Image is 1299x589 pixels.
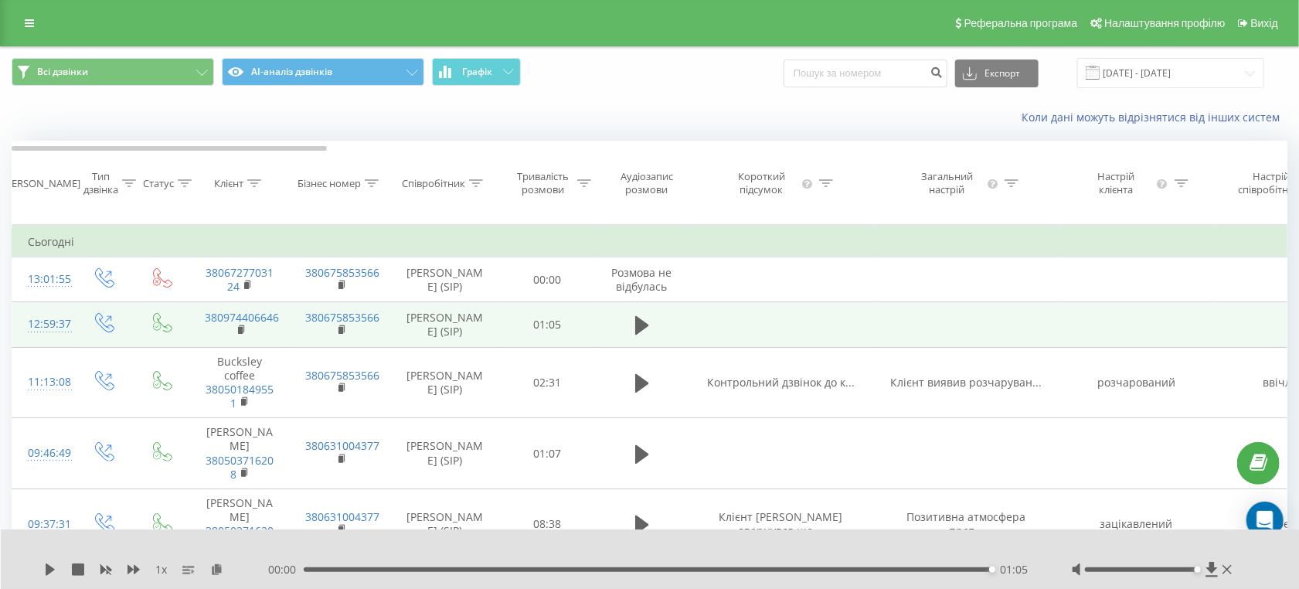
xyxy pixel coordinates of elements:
span: 1 x [155,562,167,577]
div: Співробітник [402,177,465,190]
td: зацікавлений [1059,489,1214,560]
div: Аудіозапис розмови [609,170,684,196]
a: 380503716208 [206,453,274,482]
span: Клієнт виявив розчаруван... [891,375,1042,390]
a: 380974406646 [206,310,280,325]
div: 13:01:55 [28,264,59,294]
div: [PERSON_NAME] [2,177,80,190]
span: 01:05 [1000,562,1028,577]
a: 380675853566 [306,368,380,383]
td: 01:05 [499,302,596,347]
td: Bucksley coffee [190,347,291,418]
td: 01:07 [499,418,596,489]
td: [PERSON_NAME] (SIP) [391,489,499,560]
span: Вихід [1251,17,1278,29]
td: 00:00 [499,257,596,302]
td: [PERSON_NAME] [190,418,291,489]
td: [PERSON_NAME] (SIP) [391,257,499,302]
a: Коли дані можуть відрізнятися вiд інших систем [1022,110,1287,124]
div: Accessibility label [989,567,995,573]
a: 380501849551 [206,382,274,410]
div: Accessibility label [1195,567,1201,573]
button: AI-аналіз дзвінків [222,58,424,86]
a: 380675853566 [306,310,380,325]
div: Загальний настрій [910,170,984,196]
td: [PERSON_NAME] (SIP) [391,302,499,347]
div: Бізнес номер [298,177,361,190]
td: 02:31 [499,347,596,418]
div: 09:37:31 [28,509,59,540]
span: Розмова не відбулась [612,265,672,294]
td: [PERSON_NAME] [190,489,291,560]
div: Настрій клієнта [1080,170,1152,196]
td: [PERSON_NAME] (SIP) [391,347,499,418]
div: Клієнт [214,177,243,190]
span: Графік [462,66,492,77]
div: 09:46:49 [28,438,59,468]
td: [PERSON_NAME] (SIP) [391,418,499,489]
span: Клієнт [PERSON_NAME] звернувся що... [719,509,843,538]
span: Всі дзвінки [37,66,88,78]
span: Налаштування профілю [1104,17,1225,29]
a: 380631004377 [306,509,380,524]
span: 00:00 [268,562,304,577]
div: Короткий підсумок [725,170,799,196]
span: Контрольний дзвінок до к... [707,375,855,390]
button: Всі дзвінки [12,58,214,86]
input: Пошук за номером [784,60,947,87]
div: Статус [143,177,174,190]
div: Тривалість розмови [512,170,573,196]
div: Тип дзвінка [83,170,118,196]
td: розчарований [1059,347,1214,418]
td: 08:38 [499,489,596,560]
a: 380631004377 [306,438,380,453]
a: 380675853566 [306,265,380,280]
a: 380503716208 [206,523,274,552]
div: Open Intercom Messenger [1246,502,1284,539]
a: 3806727703124 [206,265,274,294]
span: Реферальна програма [964,17,1078,29]
div: 11:13:08 [28,367,59,397]
span: Позитивна атмосфера прот... [907,509,1026,538]
button: Графік [432,58,521,86]
button: Експорт [955,60,1039,87]
div: 12:59:37 [28,309,59,339]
